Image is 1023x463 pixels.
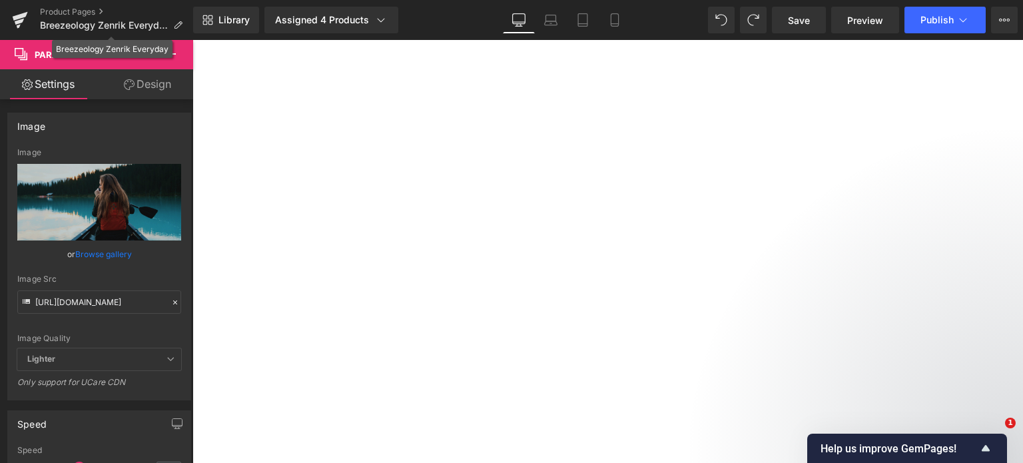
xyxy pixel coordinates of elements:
b: Lighter [27,354,55,364]
a: Laptop [535,7,567,33]
span: 1 [1005,418,1016,428]
a: Design [99,69,196,99]
div: Image Quality [17,334,181,343]
button: More [991,7,1018,33]
div: Image [17,113,45,132]
span: Help us improve GemPages! [821,442,978,455]
a: Browse gallery [75,242,132,266]
button: Undo [708,7,735,33]
a: Desktop [503,7,535,33]
a: Preview [831,7,899,33]
div: or [17,247,181,261]
button: Publish [904,7,986,33]
a: Tablet [567,7,599,33]
div: Speed [17,446,181,455]
span: Publish [920,15,954,25]
button: Redo [740,7,767,33]
div: Image [17,148,181,157]
div: Only support for UCare CDN [17,377,181,396]
span: Library [218,14,250,26]
iframe: Intercom live chat [978,418,1010,450]
span: Parallax [35,49,81,60]
div: Assigned 4 Products [275,13,388,27]
a: Mobile [599,7,631,33]
div: Breezeology Zenrik Everyday [56,42,169,56]
a: Product Pages [40,7,193,17]
span: Save [788,13,810,27]
span: Breezeology Zenrik Everyday [40,20,168,31]
div: Speed [17,411,47,430]
span: Preview [847,13,883,27]
a: New Library [193,7,259,33]
div: Image Src [17,274,181,284]
button: Show survey - Help us improve GemPages! [821,440,994,456]
input: Link [17,290,181,314]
